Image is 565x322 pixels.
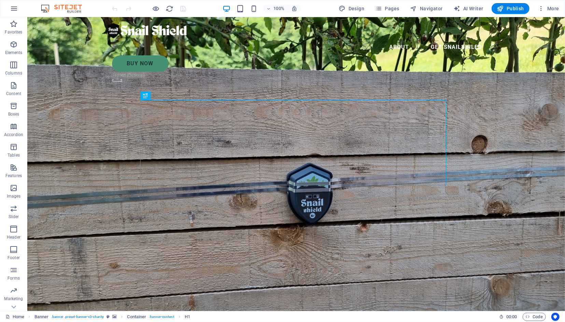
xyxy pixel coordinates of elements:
button: Design [336,3,367,14]
button: Publish [492,3,529,14]
i: On resize automatically adjust zoom level to fit chosen device. [291,5,297,12]
button: reload [166,4,174,13]
button: Code [523,313,546,321]
img: Editor Logo [39,4,90,13]
div: Design (Ctrl+Alt+Y) [336,3,367,14]
span: Click to select. Double-click to edit [127,313,146,321]
span: Design [339,5,365,12]
i: Reload page [166,5,174,13]
span: : [511,314,512,319]
a: Click to cancel selection. Double-click to open Pages [5,313,24,321]
p: Slider [9,214,19,219]
button: Usercentrics [551,313,560,321]
button: Navigator [408,3,446,14]
h6: 100% [273,4,284,13]
span: 00 00 [506,313,517,321]
i: This element is a customizable preset [107,315,110,319]
span: Code [526,313,543,321]
p: Footer [8,255,20,260]
span: . banner-content [149,313,174,321]
p: Columns [5,70,22,76]
p: Forms [8,276,20,281]
span: Click to select. Double-click to edit [185,313,190,321]
i: This element contains a background [112,315,116,319]
span: Publish [497,5,524,12]
p: Header [7,234,20,240]
p: Favorites [5,29,22,35]
p: Images [7,193,21,199]
span: Navigator [410,5,443,12]
span: AI Writer [454,5,483,12]
span: Pages [375,5,399,12]
p: Features [5,173,22,178]
span: Click to select. Double-click to edit [34,313,49,321]
p: Marketing [4,296,23,301]
p: Boxes [8,111,19,117]
p: Accordion [4,132,23,137]
span: More [538,5,559,12]
span: . banner .preset-banner-v3-charity [51,313,104,321]
nav: breadcrumb [34,313,190,321]
p: Content [6,91,21,96]
p: Elements [5,50,23,55]
h6: Session time [499,313,517,321]
button: Click here to leave preview mode and continue editing [152,4,160,13]
p: Tables [8,152,20,158]
button: 100% [263,4,287,13]
button: AI Writer [451,3,486,14]
button: More [535,3,562,14]
button: Pages [372,3,402,14]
